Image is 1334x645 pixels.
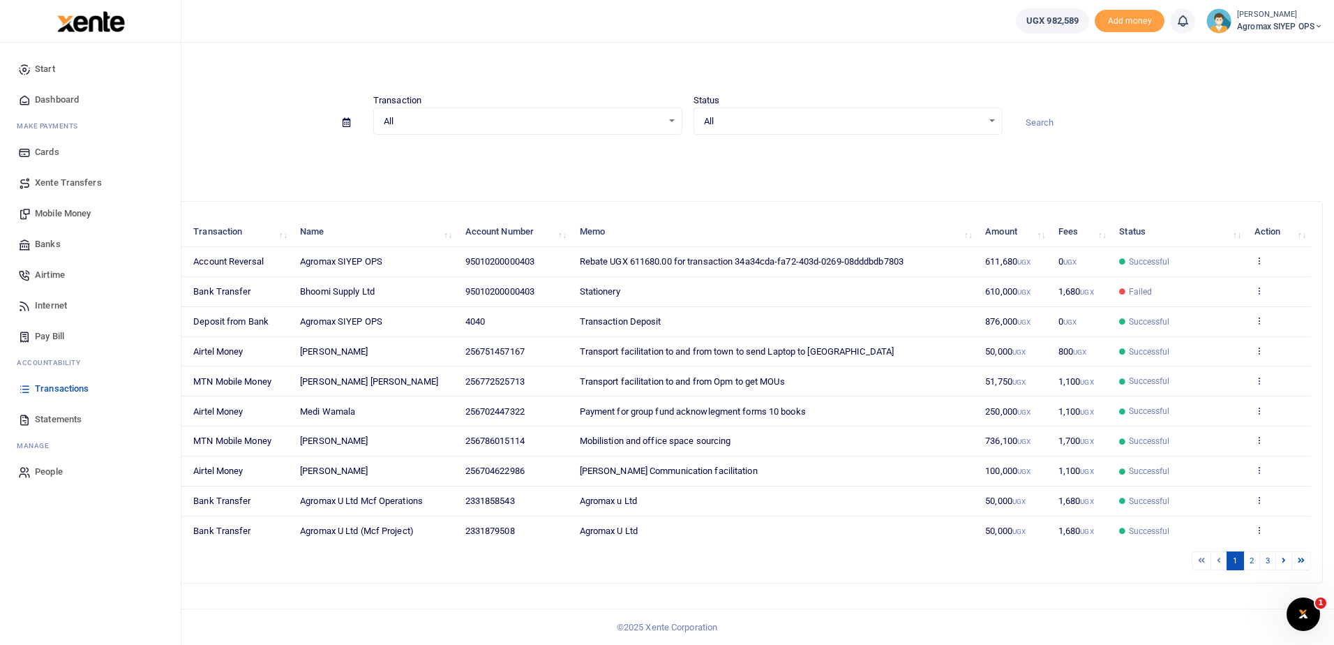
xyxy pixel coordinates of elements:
span: Failed [1129,286,1153,298]
h4: Transactions [53,60,1323,75]
span: Bank Transfer [193,526,250,536]
span: Successful [1129,255,1170,268]
small: UGX [1012,498,1026,505]
small: UGX [1017,438,1031,445]
span: 1,100 [1058,406,1094,417]
label: Transaction [373,94,421,107]
a: Airtime [11,260,170,290]
span: Bank Transfer [193,496,250,506]
small: UGX [1012,528,1026,535]
span: Payment for group fund acknowlegment forms 10 books [580,406,806,417]
a: Banks [11,229,170,260]
span: 1,100 [1058,466,1094,476]
span: 100,000 [985,466,1031,476]
li: Ac [11,352,170,373]
span: Successful [1129,316,1170,328]
small: UGX [1080,408,1093,416]
span: 50,000 [985,526,1026,536]
span: anage [24,440,50,451]
span: MTN Mobile Money [193,436,271,446]
span: Successful [1129,405,1170,417]
a: Xente Transfers [11,168,170,198]
a: Pay Bill [11,321,170,352]
span: Start [35,62,55,76]
span: 50,000 [985,346,1026,357]
a: Start [11,54,170,84]
th: Amount: activate to sort column ascending [977,217,1051,247]
span: 2331858543 [465,496,515,506]
span: [PERSON_NAME] Communication facilitation [580,466,758,476]
span: Airtime [35,268,65,282]
a: profile-user [PERSON_NAME] Agromax SIYEP OPS [1206,8,1323,34]
span: Successful [1129,495,1170,507]
span: Pay Bill [35,329,64,343]
th: Fees: activate to sort column ascending [1051,217,1112,247]
span: Successful [1129,465,1170,477]
span: 50,000 [985,496,1026,506]
span: Deposit from Bank [193,316,269,327]
a: 2 [1243,551,1260,570]
span: Transport facilitation to and from town to send Laptop to [GEOGRAPHIC_DATA] [580,346,894,357]
small: UGX [1012,378,1026,386]
a: Transactions [11,373,170,404]
a: 1 [1227,551,1243,570]
span: 610,000 [985,286,1031,297]
a: Mobile Money [11,198,170,229]
small: UGX [1080,288,1093,296]
a: Internet [11,290,170,321]
small: UGX [1073,348,1086,356]
span: People [35,465,63,479]
span: Agromax U Ltd [580,526,638,536]
span: 1,100 [1058,376,1094,387]
span: 1,680 [1058,496,1094,506]
li: M [11,115,170,137]
th: Account Number: activate to sort column ascending [457,217,571,247]
span: Successful [1129,525,1170,537]
span: 51,750 [985,376,1026,387]
span: 256786015114 [465,436,525,446]
span: 876,000 [985,316,1031,327]
span: countability [27,357,80,368]
small: UGX [1017,288,1031,296]
span: [PERSON_NAME] [300,436,368,446]
li: Wallet ballance [1010,8,1095,34]
span: Successful [1129,435,1170,447]
span: [PERSON_NAME] [300,466,368,476]
a: 3 [1259,551,1276,570]
iframe: Intercom live chat [1287,598,1320,631]
span: Xente Transfers [35,176,102,190]
span: 250,000 [985,406,1031,417]
span: 256702447322 [465,406,525,417]
a: logo-small logo-large logo-large [56,15,125,26]
span: Medi Wamala [300,406,355,417]
input: Search [1014,111,1323,135]
span: Internet [35,299,67,313]
a: Cards [11,137,170,168]
span: Transport facilitation to and from Opm to get MOUs [580,376,785,387]
span: 0 [1058,256,1077,267]
span: [PERSON_NAME] [300,346,368,357]
small: UGX [1080,498,1093,505]
span: 95010200000403 [465,286,534,297]
span: Banks [35,237,61,251]
li: M [11,435,170,457]
span: Agromax u Ltd [580,496,637,506]
small: UGX [1080,468,1093,475]
a: Statements [11,404,170,435]
span: UGX 982,589 [1026,14,1079,28]
span: Agromax SIYEP OPS [300,256,382,267]
span: Agromax U Ltd Mcf Operations [300,496,423,506]
span: Airtel Money [193,346,243,357]
small: UGX [1080,528,1093,535]
th: Transaction: activate to sort column ascending [186,217,292,247]
span: Mobile Money [35,207,91,221]
small: UGX [1017,408,1031,416]
span: Agromax SIYEP OPS [300,316,382,327]
small: UGX [1017,468,1031,475]
span: Cards [35,145,59,159]
small: UGX [1012,348,1026,356]
small: [PERSON_NAME] [1237,9,1323,21]
span: Successful [1129,346,1170,358]
span: 0 [1058,316,1077,327]
span: ake Payments [24,121,78,131]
